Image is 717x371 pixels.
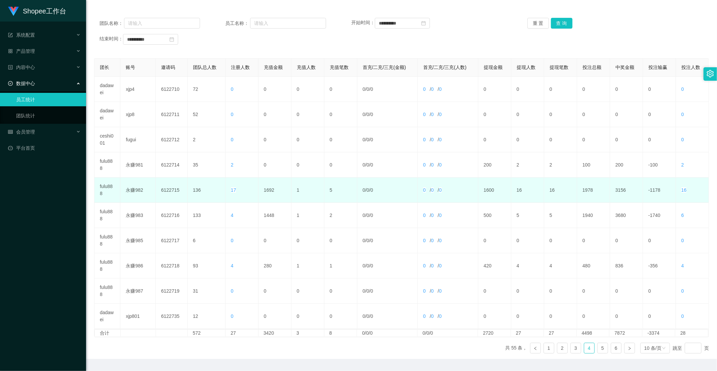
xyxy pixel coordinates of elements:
[439,187,442,193] span: 0
[681,162,684,168] span: 2
[188,330,226,337] td: 572
[431,313,434,319] span: 0
[431,187,434,193] span: 0
[351,20,375,26] span: 开始时间：
[610,304,643,329] td: 0
[643,152,676,178] td: -100
[681,263,684,268] span: 4
[681,86,684,92] span: 0
[94,228,120,253] td: fulu888
[291,203,324,228] td: 1
[478,127,511,152] td: 0
[423,213,426,218] span: 0
[544,77,577,102] td: 0
[258,127,291,152] td: 0
[231,288,234,294] span: 0
[156,253,188,279] td: 6122718
[423,187,426,193] span: 0
[324,102,357,127] td: 0
[120,203,156,228] td: 永赚983
[188,304,226,329] td: 12
[681,187,687,193] span: 16
[643,253,676,279] td: -356
[120,102,156,127] td: xjp8
[324,330,357,337] td: 8
[418,77,478,102] td: / /
[188,102,226,127] td: 52
[418,228,478,253] td: / /
[544,343,554,354] li: 1
[8,81,13,86] i: 图标: check-circle-o
[517,65,535,70] span: 提现人数
[8,81,35,86] span: 数据中心
[231,213,234,218] span: 4
[418,178,478,203] td: / /
[8,129,35,135] span: 会员管理
[610,127,643,152] td: 0
[628,346,632,350] i: 图标: right
[94,253,120,279] td: fulu888
[439,86,442,92] span: 0
[577,253,610,279] td: 480
[478,228,511,253] td: 0
[363,65,406,70] span: 首充/二充/三充(金额)
[550,65,568,70] span: 提现笔数
[291,127,324,152] td: 0
[643,77,676,102] td: 0
[370,112,373,117] span: 0
[643,279,676,304] td: 0
[577,127,610,152] td: 0
[439,162,442,168] span: 0
[94,77,120,102] td: dadawei
[511,127,544,152] td: 0
[615,65,634,70] span: 中奖金额
[439,238,442,243] span: 0
[291,279,324,304] td: 0
[423,263,426,268] span: 0
[648,65,667,70] span: 投注输赢
[611,343,621,353] a: 6
[423,86,426,92] span: 0
[363,112,365,117] span: 0
[363,213,365,218] span: 0
[431,112,434,117] span: 0
[357,178,418,203] td: / /
[324,77,357,102] td: 0
[324,203,357,228] td: 2
[439,112,442,117] span: 0
[370,263,373,268] span: 0
[357,304,418,329] td: / /
[99,20,124,27] span: 团队名称：
[511,77,544,102] td: 0
[188,127,226,152] td: 2
[120,152,156,178] td: 永赚981
[544,304,577,329] td: 0
[94,152,120,178] td: fulu888
[357,330,417,337] td: 0/0/0
[370,313,373,319] span: 0
[439,213,442,218] span: 0
[193,65,216,70] span: 团队总人数
[120,279,156,304] td: 永赚987
[366,263,369,268] span: 0
[610,253,643,279] td: 836
[370,187,373,193] span: 0
[439,313,442,319] span: 0
[423,288,426,294] span: 0
[258,253,291,279] td: 280
[643,178,676,203] td: -1178
[225,20,250,27] span: 员工名称：
[94,178,120,203] td: fulu888
[423,65,467,70] span: 首充/二充/三充(人数)
[610,279,643,304] td: 0
[417,330,478,337] td: 0/0/0
[94,279,120,304] td: fulu888
[610,178,643,203] td: 3156
[330,65,349,70] span: 充值笔数
[120,228,156,253] td: 永赚985
[8,32,35,38] span: 系统配置
[366,112,369,117] span: 0
[681,137,684,142] span: 0
[231,263,234,268] span: 4
[431,162,434,168] span: 0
